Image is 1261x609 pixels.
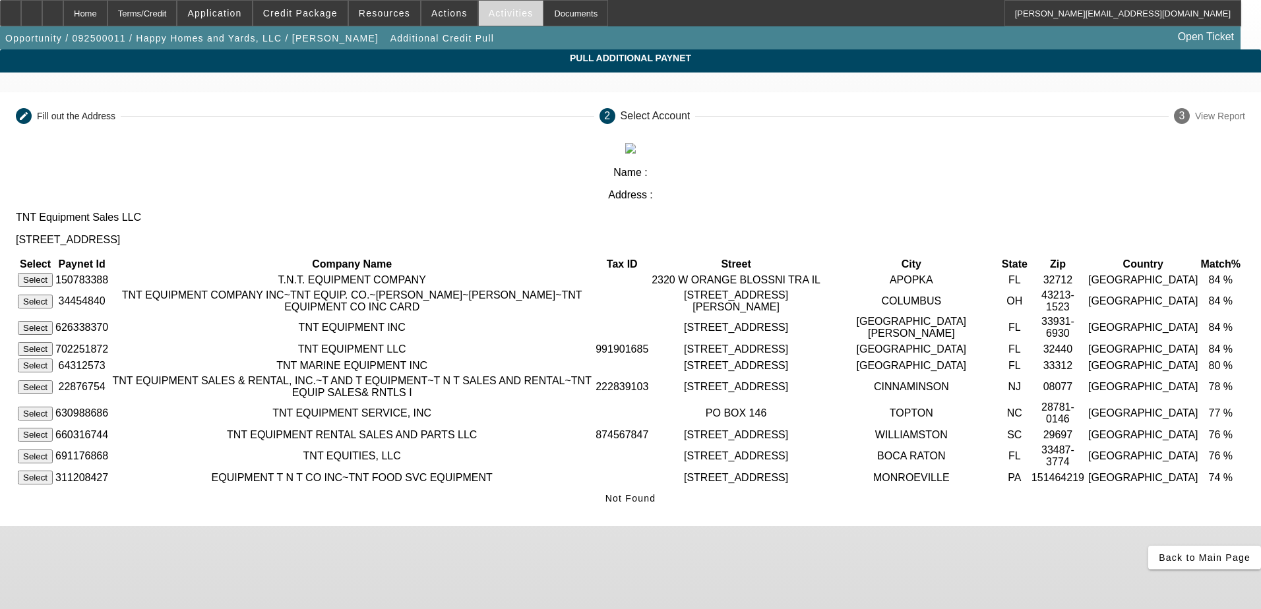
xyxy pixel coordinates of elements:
[390,33,494,43] span: Additional Credit Pull
[1200,315,1241,340] td: 84 %
[1200,272,1241,287] td: 84 %
[18,342,53,356] button: Select
[1001,289,1028,314] td: OH
[595,427,649,442] td: 874567847
[55,289,109,314] td: 34454840
[1001,341,1028,357] td: FL
[1088,315,1199,340] td: [GEOGRAPHIC_DATA]
[1200,401,1241,426] td: 77 %
[621,110,691,122] div: Select Account
[1088,358,1199,373] td: [GEOGRAPHIC_DATA]
[650,374,822,399] td: [STREET_ADDRESS]
[110,470,594,485] td: EQUIPMENT T N T CO INC~TNT FOOD SVC EQUIPMENT
[110,341,594,357] td: TNT EQUIPMENT LLC
[263,8,338,18] span: Credit Package
[650,315,822,340] td: [STREET_ADDRESS]
[18,321,53,335] button: Select
[253,1,348,26] button: Credit Package
[110,272,594,287] td: T.N.T. EQUIPMENT COMPANY
[595,341,649,357] td: 991901685
[823,374,1000,399] td: CINNAMINSON
[1200,341,1241,357] td: 84 %
[650,289,822,314] td: [STREET_ADDRESS][PERSON_NAME]
[55,427,109,442] td: 660316744
[16,212,1245,223] p: TNT Equipment Sales LLC
[18,380,53,394] button: Select
[5,33,379,43] span: Opportunity / 092500011 / Happy Homes and Yards, LLC / [PERSON_NAME]
[1200,470,1241,485] td: 74 %
[110,289,594,314] td: TNT EQUIPMENT COMPANY INC~TNT EQUIP. CO.~[PERSON_NAME]~[PERSON_NAME]~TNT EQUIPMENT CO INC CARD
[605,493,656,504] span: Not Found
[823,258,1000,271] th: City
[1001,427,1028,442] td: SC
[1030,470,1086,485] td: 151464219
[16,167,1245,179] p: Name :
[55,272,109,287] td: 150783388
[823,427,1000,442] td: WILLIAMSTON
[110,315,594,340] td: TNT EQUIPMENT INC
[595,258,649,271] th: Tax ID
[1179,110,1185,122] span: 3
[823,341,1000,357] td: [GEOGRAPHIC_DATA]
[625,143,636,154] img: paynet_logo.jpg
[18,407,53,420] button: Select
[55,315,109,340] td: 626338370
[1088,341,1199,357] td: [GEOGRAPHIC_DATA]
[1001,470,1028,485] td: PA
[1088,470,1199,485] td: [GEOGRAPHIC_DATA]
[187,8,241,18] span: Application
[421,1,477,26] button: Actions
[55,470,109,485] td: 311208427
[387,26,497,50] button: Additional Credit Pull
[1088,374,1199,399] td: [GEOGRAPHIC_DATA]
[55,341,109,357] td: 702251872
[1088,427,1199,442] td: [GEOGRAPHIC_DATA]
[1030,374,1086,399] td: 08077
[1200,258,1241,271] th: Match%
[17,258,53,271] th: Select
[1088,289,1199,314] td: [GEOGRAPHIC_DATA]
[16,189,1245,201] p: Address :
[1088,444,1199,469] td: [GEOGRAPHIC_DATA]
[55,374,109,399] td: 22876754
[604,110,610,122] span: 2
[18,273,53,287] button: Select
[823,272,1000,287] td: APOPKA
[110,258,594,271] th: Company Name
[18,295,53,308] button: Select
[823,289,1000,314] td: COLUMBUS
[650,258,822,271] th: Street
[650,272,822,287] td: 2320 W ORANGE BLOSSNI TRA IL
[1088,272,1199,287] td: [GEOGRAPHIC_DATA]
[10,53,1251,63] span: Pull Additional Paynet
[1001,444,1028,469] td: FL
[1030,315,1086,340] td: 33931-6930
[1173,26,1239,48] a: Open Ticket
[1030,444,1086,469] td: 33487-3774
[55,258,109,271] th: Paynet Id
[16,234,1245,246] p: [STREET_ADDRESS]
[1148,546,1261,569] button: Back to Main Page
[110,401,594,426] td: TNT EQUIPMENT SERVICE, INC
[18,359,53,372] button: Select
[600,486,661,510] button: Not Found
[1001,315,1028,340] td: FL
[55,444,109,469] td: 691176868
[1001,358,1028,373] td: FL
[1030,272,1086,287] td: 32712
[1030,358,1086,373] td: 33312
[1200,427,1241,442] td: 76 %
[1088,401,1199,426] td: [GEOGRAPHIC_DATA]
[18,471,53,484] button: Select
[823,315,1000,340] td: [GEOGRAPHIC_DATA][PERSON_NAME]
[1159,552,1250,563] span: Back to Main Page
[1001,258,1028,271] th: State
[1030,401,1086,426] td: 28781-0146
[823,470,1000,485] td: MONROEVILLE
[650,444,822,469] td: [STREET_ADDRESS]
[1001,401,1028,426] td: NC
[1200,289,1241,314] td: 84 %
[650,470,822,485] td: [STREET_ADDRESS]
[1001,374,1028,399] td: NJ
[1030,341,1086,357] td: 32440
